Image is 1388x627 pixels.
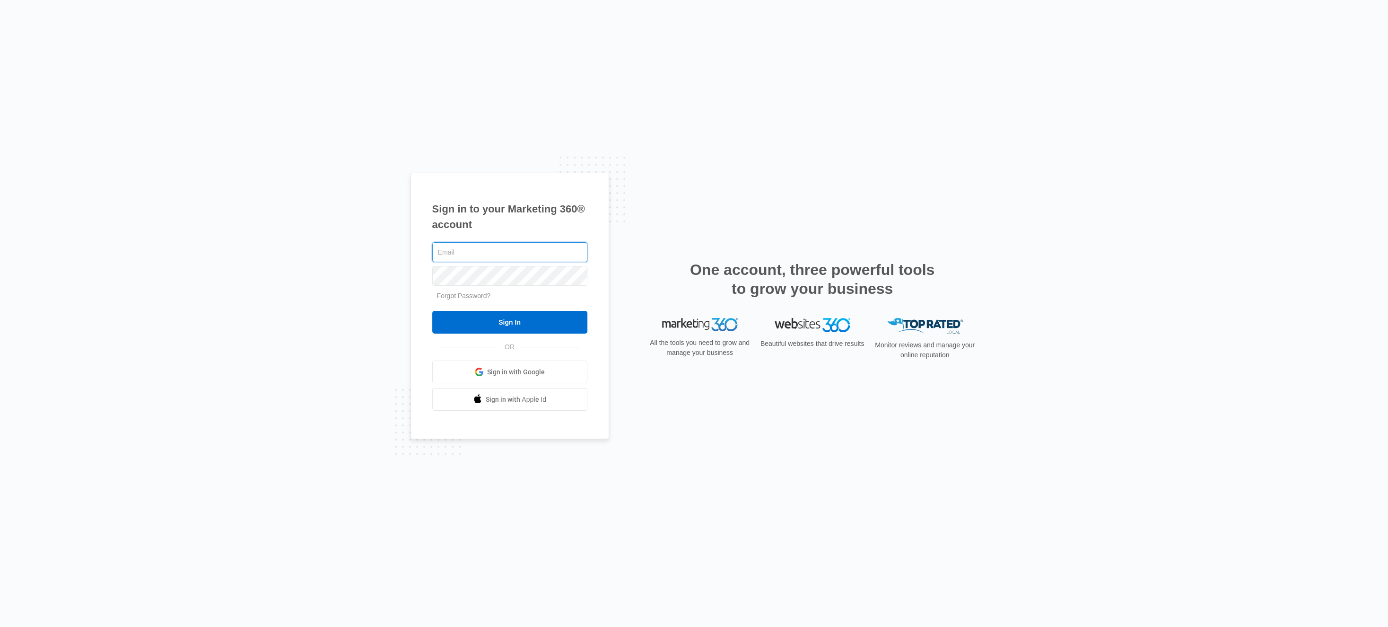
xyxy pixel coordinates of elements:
a: Sign in with Apple Id [432,388,587,411]
input: Email [432,242,587,262]
span: OR [498,342,521,352]
span: Sign in with Apple Id [486,395,546,405]
h2: One account, three powerful tools to grow your business [687,260,938,298]
p: All the tools you need to grow and manage your business [647,338,753,358]
img: Marketing 360 [662,318,738,331]
a: Forgot Password? [437,292,491,300]
img: Top Rated Local [887,318,963,334]
a: Sign in with Google [432,361,587,383]
p: Beautiful websites that drive results [759,339,865,349]
h1: Sign in to your Marketing 360® account [432,201,587,232]
p: Monitor reviews and manage your online reputation [872,340,978,360]
img: Websites 360 [775,318,850,332]
input: Sign In [432,311,587,334]
span: Sign in with Google [487,367,545,377]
